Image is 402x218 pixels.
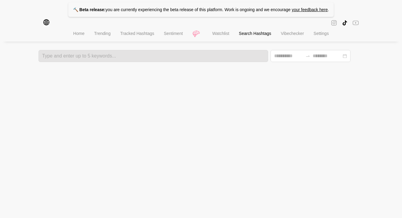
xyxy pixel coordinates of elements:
[94,31,111,36] span: Trending
[331,19,337,26] span: instagram
[305,54,310,58] span: to
[73,31,84,36] span: Home
[353,19,359,26] span: youtube
[73,7,106,12] strong: 🔨 Beta release:
[239,31,271,36] span: Search Hashtags
[292,7,328,12] a: your feedback here
[68,2,334,17] p: you are currently experiencing the beta release of this platform. Work is ongoing and we encourage .
[281,31,304,36] span: Vibechecker
[314,31,329,36] span: Settings
[164,31,183,36] span: Sentiment
[120,31,154,36] span: Tracked Hashtags
[43,19,49,26] span: global
[212,31,229,36] span: Watchlist
[305,54,310,58] span: swap-right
